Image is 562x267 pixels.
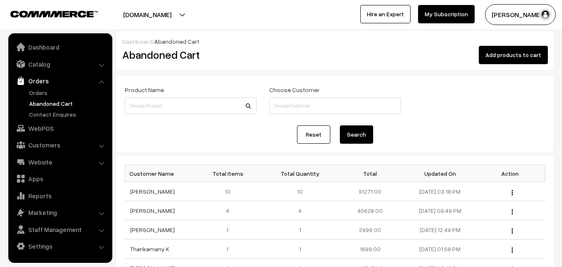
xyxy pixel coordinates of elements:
td: 10 [265,182,335,201]
a: Customers [10,137,109,152]
td: 1 [265,220,335,240]
label: Choose Customer [269,85,319,94]
td: 4 [195,201,265,220]
a: Settings [10,239,109,254]
a: Dashboard [122,38,153,45]
img: Menu [512,190,513,195]
a: Abandoned Cart [27,99,109,108]
td: [DATE] 09:49 PM [405,201,475,220]
button: [PERSON_NAME] [485,4,556,25]
a: Reports [10,188,109,203]
a: [PERSON_NAME] [130,188,175,195]
a: Hire an Expert [360,5,411,23]
a: Marketing [10,205,109,220]
a: My Subscription [418,5,475,23]
img: Menu [512,228,513,234]
a: Website [10,155,109,170]
a: Contact Enquires [27,110,109,119]
td: 91271.00 [335,182,405,201]
td: 1 [265,240,335,259]
td: [DATE] 12:49 PM [405,220,475,240]
th: Action [475,165,545,182]
td: 1 [195,220,265,240]
td: 45628.00 [335,201,405,220]
a: [PERSON_NAME] [130,226,175,233]
h2: Abandoned Cart [122,48,256,61]
a: Catalog [10,57,109,72]
th: Total Items [195,165,265,182]
a: Dashboard [10,40,109,55]
a: Staff Management [10,222,109,237]
a: WebPOS [10,121,109,136]
a: Apps [10,171,109,186]
a: Orders [10,73,109,88]
td: 4 [265,201,335,220]
button: Add products to cart [479,46,548,64]
img: Menu [512,247,513,253]
a: COMMMERCE [10,8,83,18]
th: Customer Name [125,165,195,182]
button: [DOMAIN_NAME] [94,4,201,25]
span: Abandoned Cart [154,38,199,45]
td: 10 [195,182,265,201]
td: [DATE] 01:58 PM [405,240,475,259]
label: Product Name [125,85,164,94]
div: / [122,37,548,46]
td: [DATE] 03:18 PM [405,182,475,201]
td: 1 [195,240,265,259]
a: Orders [27,88,109,97]
td: 2999.00 [335,220,405,240]
input: Choose Product [125,97,257,114]
img: COMMMERCE [10,11,98,17]
input: Choose Customer [269,97,401,114]
th: Total [335,165,405,182]
button: Search [340,125,373,144]
th: Updated On [405,165,475,182]
a: Thankamany K [130,245,169,252]
a: Reset [297,125,330,144]
img: Menu [512,209,513,215]
img: user [539,8,552,21]
td: 1699.00 [335,240,405,259]
th: Total Quantity [265,165,335,182]
a: [PERSON_NAME] [130,207,175,214]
